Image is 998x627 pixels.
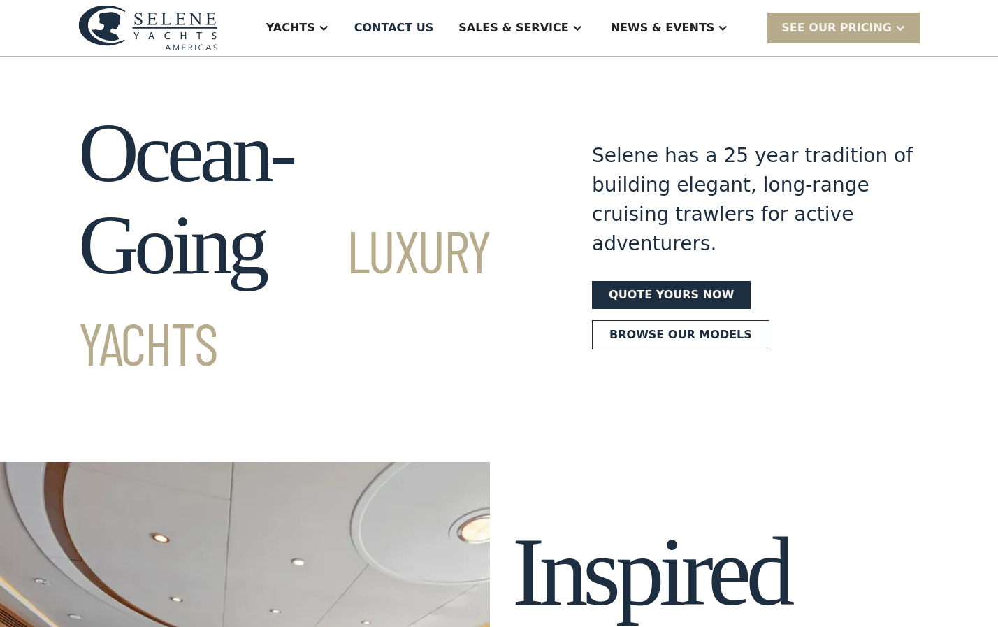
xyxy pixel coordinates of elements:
[266,20,315,36] div: Yachts
[592,320,769,349] a: Browse our models
[767,13,920,43] div: SEE Our Pricing
[611,20,715,36] div: News & EVENTS
[592,141,913,259] div: Selene has a 25 year tradition of building elegant, long-range cruising trawlers for active adven...
[78,107,542,384] h1: Ocean-Going
[78,215,491,377] span: Luxury Yachts
[78,5,218,50] img: logo
[458,20,568,36] div: Sales & Service
[781,20,892,36] div: SEE Our Pricing
[354,20,434,36] div: Contact US
[592,281,751,309] a: Quote yours now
